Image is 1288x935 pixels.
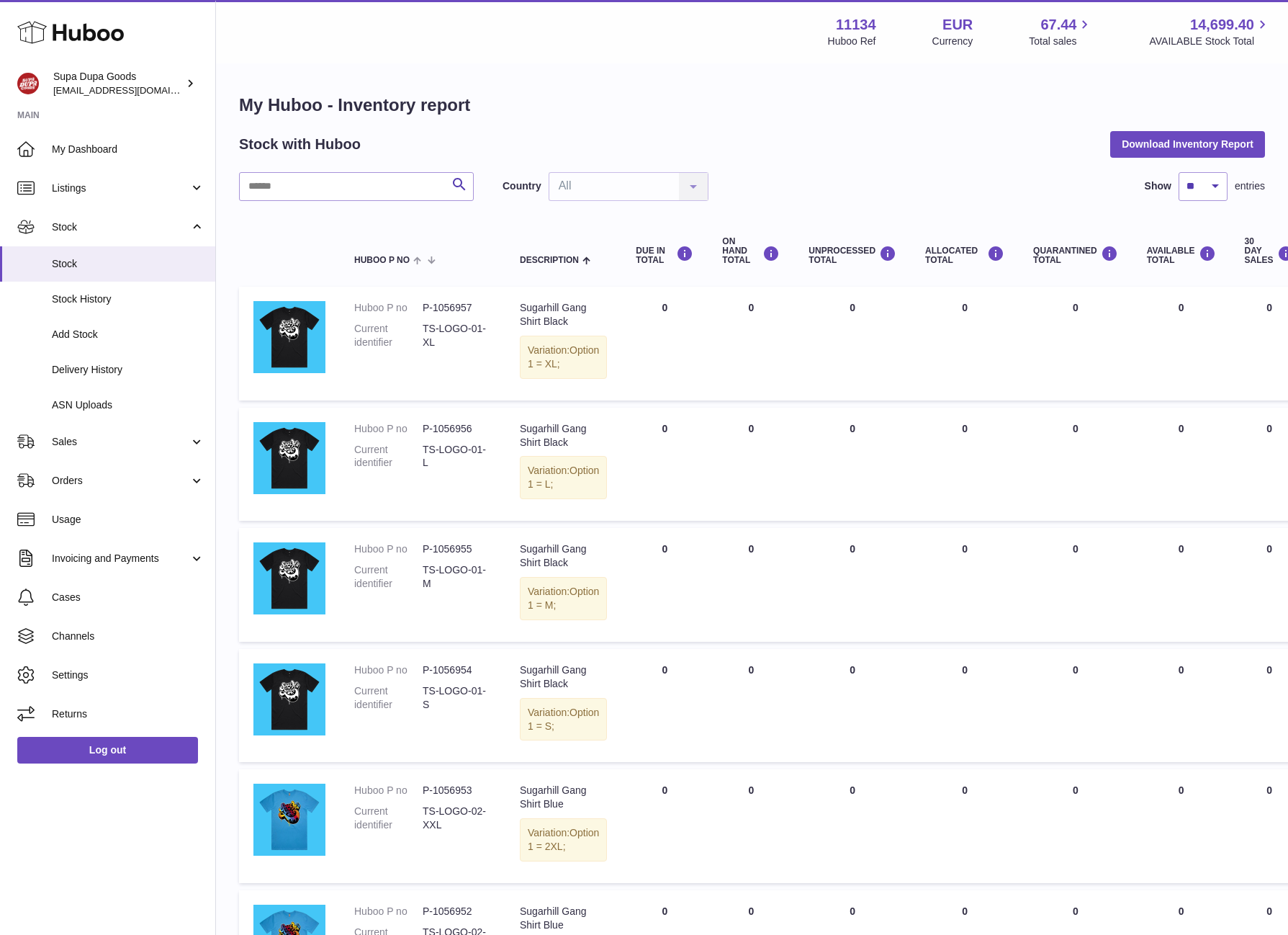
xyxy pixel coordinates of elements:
[423,784,491,797] dd: P-1056953
[239,135,361,154] h2: Stock with Huboo
[1029,35,1093,48] span: Total sales
[354,905,423,918] dt: Huboo P no
[809,246,896,265] div: UNPROCESSED Total
[354,684,423,712] dt: Current identifier
[520,256,579,265] span: Description
[239,94,1265,117] h1: My Huboo - Inventory report
[52,435,189,449] span: Sales
[1132,287,1230,401] td: 0
[52,707,204,721] span: Returns
[354,784,423,797] dt: Huboo P no
[354,256,410,265] span: Huboo P no
[794,528,911,642] td: 0
[52,257,204,271] span: Stock
[253,663,325,735] img: product image
[52,398,204,412] span: ASN Uploads
[528,344,599,370] span: Option 1 = XL;
[520,422,607,449] div: Sugarhill Gang Shirt Black
[520,784,607,811] div: Sugarhill Gang Shirt Blue
[52,474,189,488] span: Orders
[423,443,491,470] dd: TS-LOGO-01-L
[520,663,607,691] div: Sugarhill Gang Shirt Black
[354,301,423,315] dt: Huboo P no
[621,649,708,763] td: 0
[520,818,607,862] div: Variation:
[354,322,423,349] dt: Current identifier
[17,73,39,94] img: hello@slayalldayofficial.com
[722,237,780,266] div: ON HAND Total
[1073,905,1078,917] span: 0
[423,905,491,918] dd: P-1056952
[520,905,607,932] div: Sugarhill Gang Shirt Blue
[1073,784,1078,796] span: 0
[708,408,794,522] td: 0
[911,408,1019,522] td: 0
[708,649,794,763] td: 0
[423,422,491,436] dd: P-1056956
[423,563,491,591] dd: TS-LOGO-01-M
[1073,664,1078,676] span: 0
[423,301,491,315] dd: P-1056957
[1145,179,1171,193] label: Show
[1132,408,1230,522] td: 0
[52,591,204,604] span: Cases
[253,301,325,373] img: product image
[253,422,325,494] img: product image
[621,287,708,401] td: 0
[925,246,1004,265] div: ALLOCATED Total
[528,707,599,732] span: Option 1 = S;
[794,649,911,763] td: 0
[253,542,325,614] img: product image
[794,408,911,522] td: 0
[423,542,491,556] dd: P-1056955
[354,422,423,436] dt: Huboo P no
[911,649,1019,763] td: 0
[52,513,204,527] span: Usage
[1033,246,1118,265] div: QUARANTINED Total
[828,35,876,48] div: Huboo Ref
[1132,649,1230,763] td: 0
[911,528,1019,642] td: 0
[1147,246,1216,265] div: AVAILABLE Total
[503,179,541,193] label: Country
[621,408,708,522] td: 0
[52,182,189,195] span: Listings
[1190,15,1254,35] span: 14,699.40
[52,668,204,682] span: Settings
[354,443,423,470] dt: Current identifier
[1235,179,1265,193] span: entries
[1029,15,1093,48] a: 67.44 Total sales
[520,301,607,328] div: Sugarhill Gang Shirt Black
[794,287,911,401] td: 0
[1073,543,1078,555] span: 0
[253,784,325,856] img: product image
[528,586,599,611] span: Option 1 = M;
[52,328,204,341] span: Add Stock
[52,143,204,156] span: My Dashboard
[52,552,189,565] span: Invoicing and Payments
[942,15,973,35] strong: EUR
[53,84,212,96] span: [EMAIL_ADDRESS][DOMAIN_NAME]
[354,563,423,591] dt: Current identifier
[636,246,693,265] div: DUE IN TOTAL
[52,292,204,306] span: Stock History
[1110,131,1265,157] button: Download Inventory Report
[520,336,607,379] div: Variation:
[911,287,1019,401] td: 0
[1073,302,1078,313] span: 0
[354,663,423,677] dt: Huboo P no
[911,769,1019,883] td: 0
[354,805,423,832] dt: Current identifier
[423,322,491,349] dd: TS-LOGO-01-XL
[520,456,607,499] div: Variation:
[354,542,423,556] dt: Huboo P no
[1040,15,1076,35] span: 67.44
[794,769,911,883] td: 0
[52,630,204,643] span: Channels
[423,684,491,712] dd: TS-LOGO-01-S
[1132,528,1230,642] td: 0
[1149,35,1271,48] span: AVAILABLE Stock Total
[1149,15,1271,48] a: 14,699.40 AVAILABLE Stock Total
[621,769,708,883] td: 0
[52,220,189,234] span: Stock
